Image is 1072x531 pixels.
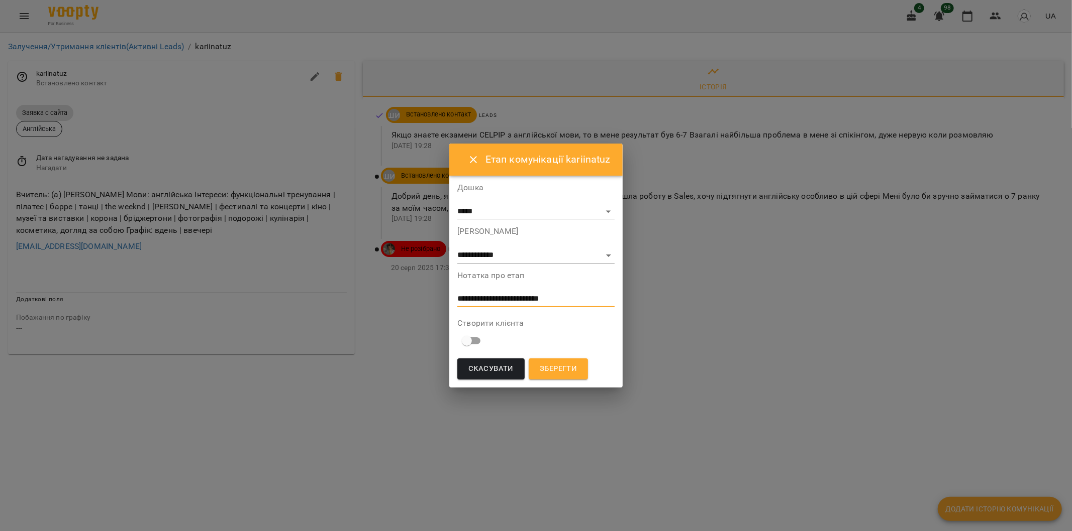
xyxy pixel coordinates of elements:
[461,148,485,172] button: Close
[457,358,525,379] button: Скасувати
[540,362,577,375] span: Зберегти
[457,319,615,327] label: Створити клієнта
[457,184,615,192] label: Дошка
[468,362,514,375] span: Скасувати
[457,272,615,280] label: Нотатка про етап
[529,358,588,379] button: Зберегти
[457,227,615,235] label: [PERSON_NAME]
[485,152,611,167] h6: Етап комунікації kariinatuz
